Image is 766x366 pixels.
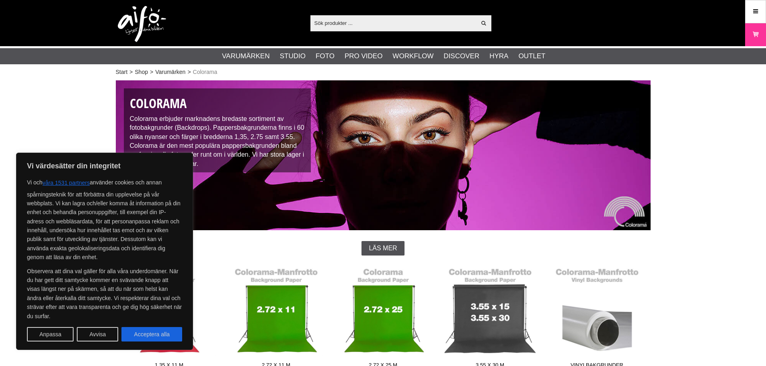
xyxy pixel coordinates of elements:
[150,68,153,76] span: >
[27,327,74,341] button: Anpassa
[155,68,185,76] a: Varumärken
[27,161,182,171] p: Vi värdesätter din integritet
[135,68,148,76] a: Shop
[316,51,335,61] a: Foto
[124,88,311,172] div: Colorama erbjuder marknadens bredaste sortiment av fotobakgrunder (Backdrops). Pappersbakgrundern...
[16,153,193,350] div: Vi värdesätter din integritet
[280,51,306,61] a: Studio
[118,6,166,42] img: logo.png
[222,51,270,61] a: Varumärken
[27,176,182,262] p: Vi och använder cookies och annan spårningsteknik för att förbättra din upplevelse på vår webbpla...
[130,94,305,112] h1: Colorama
[116,68,128,76] a: Start
[518,51,545,61] a: Outlet
[444,51,479,61] a: Discover
[129,68,133,76] span: >
[43,176,90,190] button: våra 1531 partners
[116,80,651,230] img: Colorama Fotobakgrunder
[489,51,508,61] a: Hyra
[77,327,118,341] button: Avvisa
[121,327,182,341] button: Acceptera alla
[310,17,476,29] input: Sök produkter ...
[187,68,191,76] span: >
[193,68,218,76] span: Colorama
[369,245,397,252] span: Läs mer
[392,51,433,61] a: Workflow
[345,51,382,61] a: Pro Video
[27,267,182,321] p: Observera att dina val gäller för alla våra underdomäner. När du har gett ditt samtycke kommer en...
